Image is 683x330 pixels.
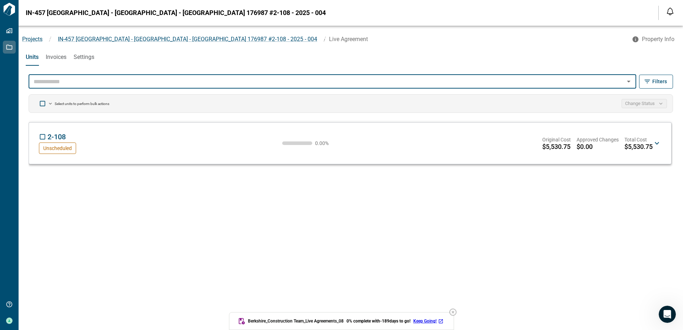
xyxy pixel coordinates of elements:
[413,318,445,324] a: Keep Going!
[624,76,634,86] button: Open
[74,54,94,61] span: Settings
[577,136,619,143] span: Approved Changes
[36,128,664,158] div: 2-108Unscheduled0.00%Original Cost$5,530.75Approved Changes$0.00Total Cost$5,530.75
[652,78,667,85] span: Filters
[624,143,653,150] span: $5,530.75
[26,9,326,16] span: IN-457 [GEOGRAPHIC_DATA] - [GEOGRAPHIC_DATA] - [GEOGRAPHIC_DATA] 176987 #2-108 - 2025 - 004
[659,306,676,323] iframe: Intercom live chat
[43,145,72,151] span: Unscheduled
[48,132,66,141] span: 2-108
[639,75,673,89] button: Filters
[55,101,109,106] p: Select units to perform bulk actions
[542,136,571,143] span: Original Cost
[624,136,653,143] span: Total Cost
[248,318,344,324] span: Berkshire_Construction Team_Live Agreements_08
[347,318,410,324] span: 0 % complete with -189 days to go!
[542,143,570,150] span: $5,530.75
[22,36,43,42] a: Projects
[58,36,317,42] span: IN-457 [GEOGRAPHIC_DATA] - [GEOGRAPHIC_DATA] - [GEOGRAPHIC_DATA] 176987 #2-108 - 2025 - 004
[19,49,683,66] div: base tabs
[26,54,39,61] span: Units
[664,6,676,17] button: Open notification feed
[577,143,593,150] span: $0.00
[642,36,674,43] span: Property Info
[46,54,66,61] span: Invoices
[19,35,628,44] nav: breadcrumb
[628,33,680,46] button: Property Info
[315,141,336,146] span: 0.00 %
[329,36,368,42] span: Live Agreement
